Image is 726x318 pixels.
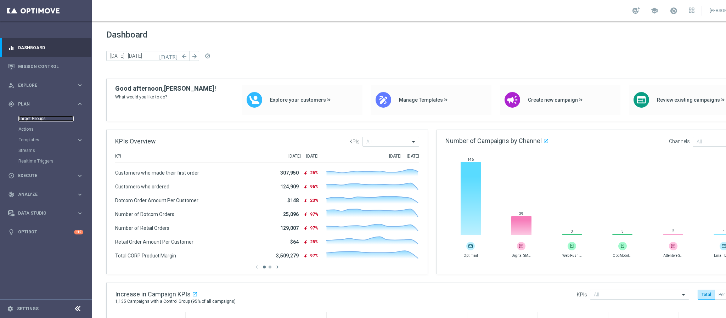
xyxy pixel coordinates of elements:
div: Execute [8,172,77,179]
button: equalizer Dashboard [8,45,84,51]
div: Optibot [8,223,83,242]
div: Dashboard [8,38,83,57]
div: Templates [18,135,91,145]
div: Realtime Triggers [18,156,91,166]
span: Analyze [18,192,77,197]
div: Data Studio [8,210,77,216]
span: Explore [18,83,77,87]
i: gps_fixed [8,101,15,107]
button: Templates keyboard_arrow_right [18,137,84,143]
a: Actions [18,126,74,132]
span: Data Studio [18,211,77,215]
i: person_search [8,82,15,89]
button: track_changes Analyze keyboard_arrow_right [8,192,84,197]
button: gps_fixed Plan keyboard_arrow_right [8,101,84,107]
span: Execute [18,174,77,178]
button: person_search Explore keyboard_arrow_right [8,83,84,88]
i: keyboard_arrow_right [77,82,83,89]
div: Plan [8,101,77,107]
button: Mission Control [8,64,84,69]
i: settings [7,306,13,312]
i: track_changes [8,191,15,198]
i: keyboard_arrow_right [77,210,83,217]
i: play_circle_outline [8,172,15,179]
div: Templates [19,138,77,142]
i: keyboard_arrow_right [77,172,83,179]
span: school [651,7,658,15]
button: lightbulb Optibot +10 [8,229,84,235]
a: Optibot [18,223,74,242]
i: keyboard_arrow_right [77,191,83,198]
i: keyboard_arrow_right [77,137,83,143]
div: Actions [18,124,91,135]
div: Analyze [8,191,77,198]
div: Mission Control [8,57,83,76]
a: Target Groups [18,116,74,121]
i: lightbulb [8,229,15,235]
a: Realtime Triggers [18,158,74,164]
div: Streams [18,145,91,156]
div: Target Groups [18,113,91,124]
a: Mission Control [18,57,83,76]
span: Plan [18,102,77,106]
div: Explore [8,82,77,89]
i: keyboard_arrow_right [77,101,83,107]
span: Templates [19,138,69,142]
button: play_circle_outline Execute keyboard_arrow_right [8,173,84,178]
button: Data Studio keyboard_arrow_right [8,210,84,216]
div: +10 [74,230,83,234]
a: Streams [18,148,74,153]
a: Settings [17,307,39,311]
i: equalizer [8,45,15,51]
a: Dashboard [18,38,83,57]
